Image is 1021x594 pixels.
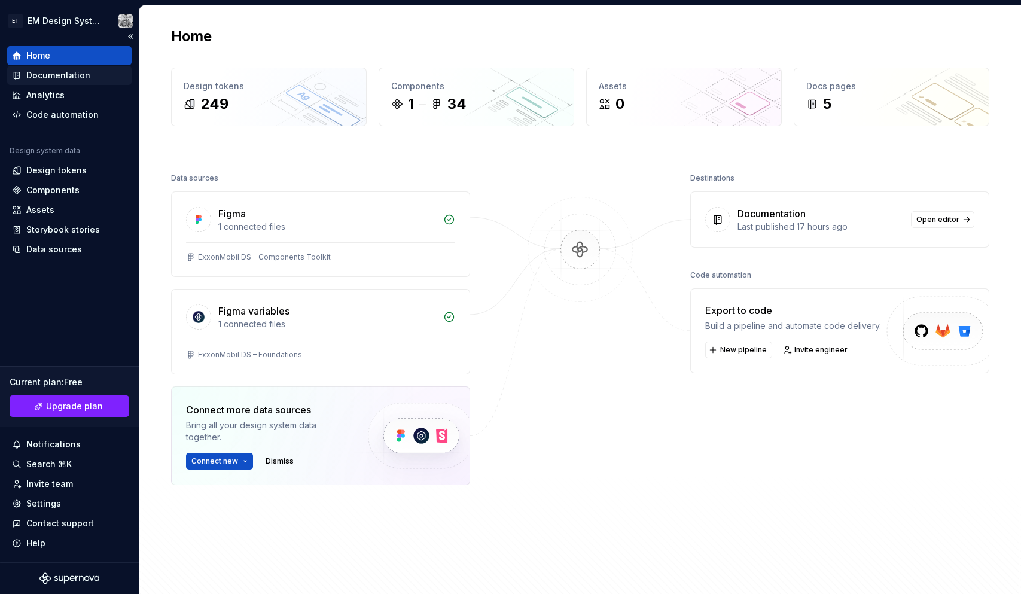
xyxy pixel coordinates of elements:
[7,66,132,85] a: Documentation
[690,170,734,187] div: Destinations
[46,400,103,412] span: Upgrade plan
[10,146,80,156] div: Design system data
[7,105,132,124] a: Code automation
[705,320,881,332] div: Build a pipeline and automate code delivery.
[7,514,132,533] button: Contact support
[720,345,767,355] span: New pipeline
[171,191,470,277] a: Figma1 connected filesExxonMobil DS - Components Toolkit
[7,240,132,259] a: Data sources
[184,80,354,92] div: Design tokens
[447,95,467,114] div: 34
[26,537,45,549] div: Help
[26,204,54,216] div: Assets
[218,304,289,318] div: Figma variables
[615,95,624,114] div: 0
[7,220,132,239] a: Storybook stories
[7,494,132,513] a: Settings
[7,161,132,180] a: Design tokens
[7,181,132,200] a: Components
[171,68,367,126] a: Design tokens249
[408,95,414,114] div: 1
[705,342,772,358] button: New pipeline
[7,46,132,65] a: Home
[8,14,23,28] div: ET
[737,221,904,233] div: Last published 17 hours ago
[218,318,436,330] div: 1 connected files
[26,89,65,101] div: Analytics
[2,8,136,33] button: ETEM Design System TrialAlex
[39,572,99,584] svg: Supernova Logo
[191,456,238,466] span: Connect new
[198,350,302,360] div: ExxonMobil DS – Foundations
[26,109,99,121] div: Code automation
[218,206,246,221] div: Figma
[779,342,853,358] a: Invite engineer
[705,303,881,318] div: Export to code
[266,456,294,466] span: Dismiss
[200,95,228,114] div: 249
[171,27,212,46] h2: Home
[28,15,104,27] div: EM Design System Trial
[794,68,989,126] a: Docs pages5
[806,80,977,92] div: Docs pages
[911,211,974,228] a: Open editor
[916,215,959,224] span: Open editor
[7,86,132,105] a: Analytics
[218,221,436,233] div: 1 connected files
[260,453,299,470] button: Dismiss
[26,438,81,450] div: Notifications
[586,68,782,126] a: Assets0
[7,534,132,553] button: Help
[26,478,73,490] div: Invite team
[7,455,132,474] button: Search ⌘K
[171,289,470,374] a: Figma variables1 connected filesExxonMobil DS – Foundations
[171,170,218,187] div: Data sources
[186,419,348,443] div: Bring all your design system data together.
[26,50,50,62] div: Home
[26,243,82,255] div: Data sources
[690,267,751,284] div: Code automation
[10,395,129,417] a: Upgrade plan
[737,206,806,221] div: Documentation
[7,435,132,454] button: Notifications
[10,376,129,388] div: Current plan : Free
[599,80,769,92] div: Assets
[26,69,90,81] div: Documentation
[26,458,72,470] div: Search ⌘K
[186,403,348,417] div: Connect more data sources
[186,453,253,470] button: Connect new
[391,80,562,92] div: Components
[118,14,133,28] img: Alex
[122,28,139,45] button: Collapse sidebar
[7,474,132,494] a: Invite team
[198,252,331,262] div: ExxonMobil DS - Components Toolkit
[7,200,132,220] a: Assets
[794,345,848,355] span: Invite engineer
[26,224,100,236] div: Storybook stories
[26,165,87,176] div: Design tokens
[379,68,574,126] a: Components134
[26,517,94,529] div: Contact support
[26,498,61,510] div: Settings
[26,184,80,196] div: Components
[823,95,831,114] div: 5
